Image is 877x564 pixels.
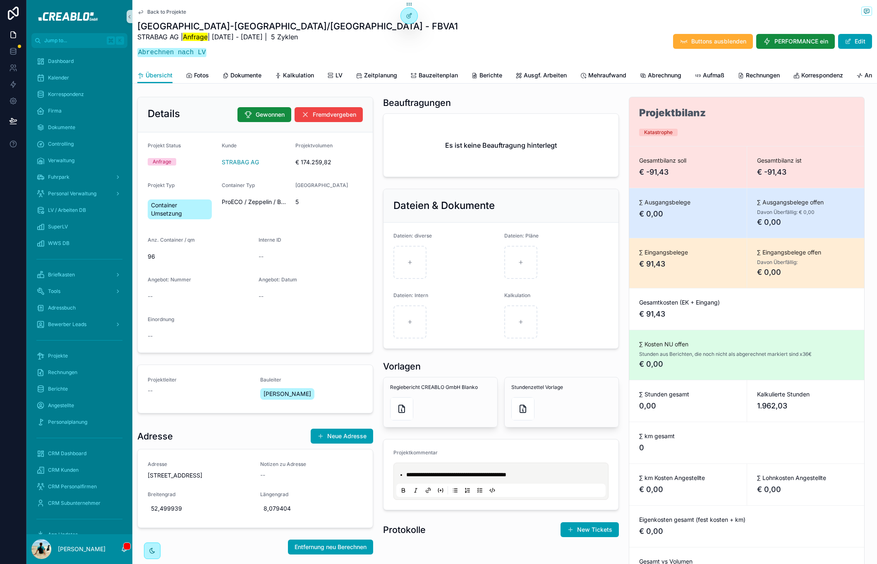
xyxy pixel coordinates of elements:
[31,479,127,494] a: CRM Personalfirmen
[31,103,127,118] a: Firma
[757,266,855,278] span: € 0,00
[48,74,69,81] span: Kalender
[31,365,127,380] a: Rechnungen
[48,271,75,278] span: Briefkasten
[48,386,68,392] span: Berichte
[31,153,127,168] a: Verwaltung
[639,340,854,348] span: ∑ Kosten NU offen
[757,474,855,482] span: ∑ Lohnkosten Angestellte
[259,292,264,300] span: --
[146,71,173,79] span: Übersicht
[33,10,126,23] img: App logo
[383,524,426,535] h1: Protokolle
[148,471,250,480] p: [STREET_ADDRESS]
[703,71,724,79] span: Aufmaß
[48,419,87,425] span: Personalplanung
[264,390,311,398] span: [PERSON_NAME]
[148,491,250,498] span: Breitengrad
[419,71,458,79] span: Bauzeitenplan
[48,500,101,506] span: CRM Subunternehmer
[691,37,746,46] span: Buttons ausblenden
[48,369,77,376] span: Rechnungen
[757,484,855,495] span: € 0,00
[757,156,855,165] span: Gesamtbilanz ist
[148,316,174,322] span: Einordnung
[313,110,356,119] span: Fremdvergeben
[31,382,127,396] a: Berichte
[260,377,363,383] span: Bauleiter
[31,415,127,430] a: Personalplanung
[295,158,363,166] span: € 174.259,82
[48,91,84,98] span: Korrespondenz
[327,68,343,84] a: LV
[757,209,815,216] span: Davon Überfällig: € 0,00
[639,198,737,206] span: ∑ Ausgangsbelege
[44,37,103,44] span: Jump to...
[48,240,69,247] span: WWS DB
[48,450,86,457] span: CRM Dashboard
[137,9,186,15] a: Back to Projekte
[137,48,206,57] code: Abrechnen nach LV
[295,198,363,206] span: 5
[153,158,171,166] div: Anfrage
[31,33,127,48] button: Jump to...K
[48,402,74,409] span: Angestellte
[137,32,458,42] p: STRABAG AG | | [DATE] - [DATE] | 5 Zyklen
[479,71,502,79] span: Berichte
[183,33,208,41] mark: Anfrage
[148,107,180,120] h2: Details
[31,203,127,218] a: LV / Arbeiten DB
[756,34,835,49] button: PERFORMANCE ein
[48,223,68,230] span: SuperLV
[838,34,872,49] button: Edit
[295,107,363,122] button: Fremdvergeben
[31,219,127,234] a: SuperLV
[31,348,127,363] a: Projekte
[237,107,291,122] button: Gewonnen
[31,70,127,85] a: Kalender
[151,201,208,218] span: Container Umsetzung
[393,449,438,456] span: Projektkommentar
[471,68,502,84] a: Berichte
[31,170,127,185] a: Fuhrpark
[256,110,285,119] span: Gewonnen
[48,124,75,131] span: Dokumente
[639,390,737,398] span: ∑ Stunden gesamt
[639,108,706,118] h1: Projektbilanz
[640,68,681,84] a: Abrechnung
[31,463,127,478] a: CRM Kunden
[31,87,127,102] a: Korrespondenz
[31,137,127,151] a: Controlling
[644,129,673,136] div: Katastrophe
[695,68,724,84] a: Aufmaß
[393,233,432,239] span: Dateien: diverse
[259,276,297,283] span: Angebot: Datum
[148,276,191,283] span: Angebot: Nummer
[48,108,62,114] span: Firma
[793,68,843,84] a: Korrespondenz
[260,471,265,479] span: --
[137,20,458,32] h1: [GEOGRAPHIC_DATA]-[GEOGRAPHIC_DATA]/[GEOGRAPHIC_DATA] - FBVA1
[264,504,359,513] span: 8,079404
[311,429,373,444] button: Neue Adresse
[48,288,60,295] span: Tools
[31,120,127,135] a: Dokumente
[275,68,314,84] a: Kalkulation
[639,351,812,358] span: Stunden aus Berichten, die noch nicht als abgerechnet markiert sind x36€
[639,208,737,220] span: € 0,00
[31,54,127,69] a: Dashboard
[48,58,74,65] span: Dashboard
[222,68,261,84] a: Dokumente
[757,390,855,398] span: Kalkulierte Stunden
[222,142,237,149] span: Kunde
[186,68,209,84] a: Fotos
[138,449,373,528] a: Adresse[STREET_ADDRESS]Notizen zu Adresse--Breitengrad52,499939Längengrad8,079404
[515,68,567,84] a: Ausgf. Arbeiten
[639,442,854,454] span: 0
[639,474,737,482] span: ∑ km Kosten Angestellte
[364,71,397,79] span: Zeitplanung
[148,386,153,395] span: --
[148,292,153,300] span: --
[639,308,854,320] span: € 91,43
